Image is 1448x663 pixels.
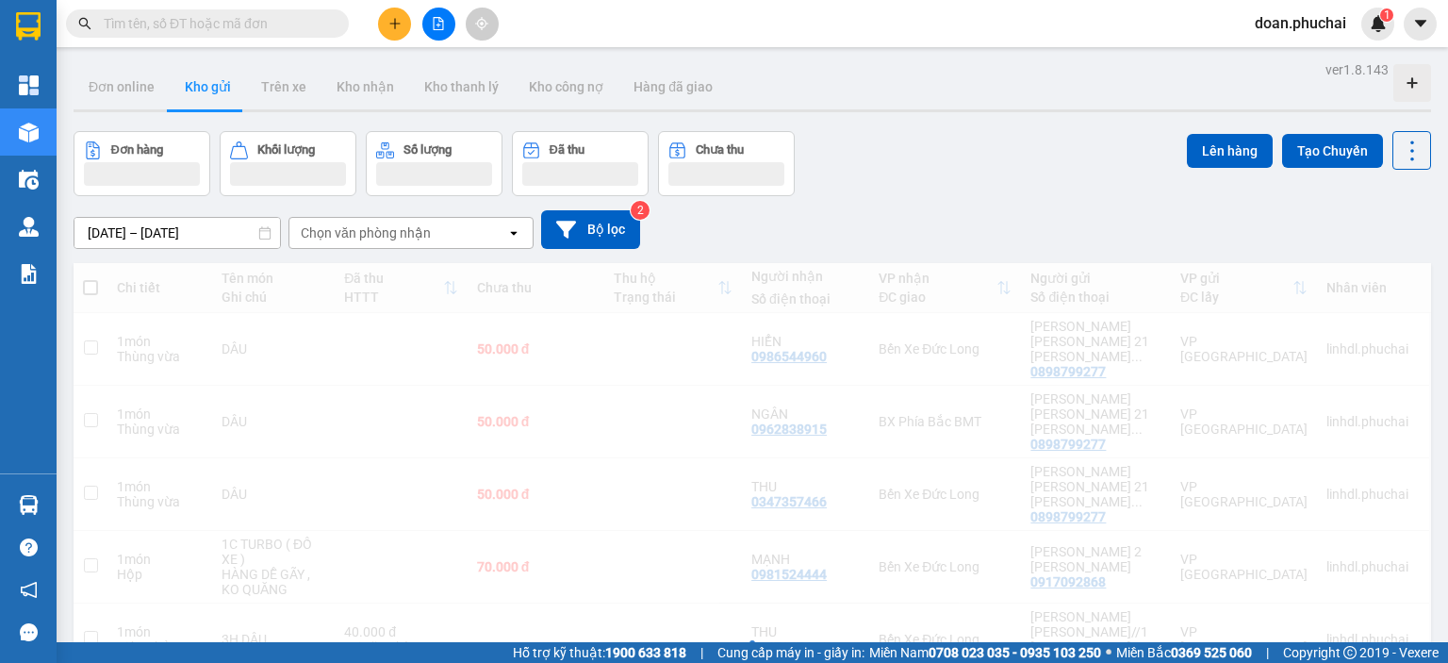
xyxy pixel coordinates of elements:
sup: 2 [631,201,650,220]
button: Số lượng [366,131,502,196]
span: | [1266,642,1269,663]
button: Tạo Chuyến [1282,134,1383,168]
input: Select a date range. [74,218,280,248]
div: Tạo kho hàng mới [1393,64,1431,102]
img: warehouse-icon [19,170,39,190]
span: | [700,642,703,663]
button: Kho công nợ [514,64,618,109]
button: Kho gửi [170,64,246,109]
button: Đơn hàng [74,131,210,196]
button: Kho nhận [321,64,409,109]
span: Cung cấp máy in - giấy in: [717,642,864,663]
button: Trên xe [246,64,321,109]
button: Chưa thu [658,131,795,196]
div: Đã thu [550,143,584,157]
sup: 1 [1380,8,1393,22]
button: aim [466,8,499,41]
span: doan.phuchai [1240,11,1361,35]
button: caret-down [1404,8,1437,41]
span: message [20,623,38,641]
img: warehouse-icon [19,495,39,515]
span: question-circle [20,539,38,556]
button: Khối lượng [220,131,356,196]
strong: 0708 023 035 - 0935 103 250 [929,645,1101,660]
svg: open [506,225,521,240]
div: ver 1.8.143 [1325,59,1389,80]
img: warehouse-icon [19,217,39,237]
img: icon-new-feature [1370,15,1387,32]
span: caret-down [1412,15,1429,32]
span: aim [475,17,488,30]
button: Đơn online [74,64,170,109]
button: file-add [422,8,455,41]
div: Số lượng [403,143,452,157]
button: Đã thu [512,131,649,196]
span: Hỗ trợ kỹ thuật: [513,642,686,663]
span: Miền Bắc [1116,642,1252,663]
span: plus [388,17,402,30]
span: copyright [1343,646,1357,659]
button: Bộ lọc [541,210,640,249]
img: solution-icon [19,264,39,284]
span: search [78,17,91,30]
span: file-add [432,17,445,30]
div: Khối lượng [257,143,315,157]
span: 1 [1383,8,1390,22]
span: Miền Nam [869,642,1101,663]
span: ⚪️ [1106,649,1111,656]
img: logo-vxr [16,12,41,41]
input: Tìm tên, số ĐT hoặc mã đơn [104,13,326,34]
strong: 1900 633 818 [605,645,686,660]
img: dashboard-icon [19,75,39,95]
img: warehouse-icon [19,123,39,142]
div: Chọn văn phòng nhận [301,224,431,242]
button: plus [378,8,411,41]
button: Kho thanh lý [409,64,514,109]
div: Đơn hàng [111,143,163,157]
button: Hàng đã giao [618,64,728,109]
strong: 0369 525 060 [1171,645,1252,660]
span: notification [20,581,38,599]
div: Chưa thu [696,143,744,157]
button: Lên hàng [1187,134,1273,168]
